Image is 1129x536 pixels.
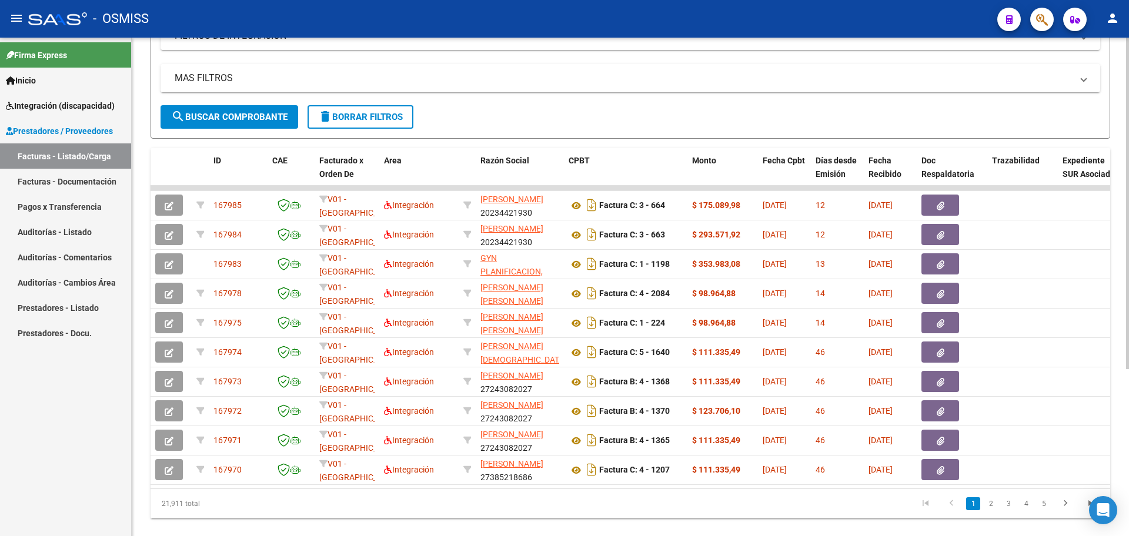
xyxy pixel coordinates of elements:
i: Descargar documento [584,313,599,332]
span: 167984 [213,230,242,239]
mat-icon: person [1105,11,1120,25]
a: 2 [984,497,998,510]
span: [DATE] [763,465,787,474]
strong: $ 98.964,88 [692,318,736,327]
span: Firma Express [6,49,67,62]
span: Integración (discapacidad) [6,99,115,112]
span: [PERSON_NAME] [PERSON_NAME] [480,283,543,306]
span: [DATE] [869,465,893,474]
span: 167970 [213,465,242,474]
span: Inicio [6,74,36,87]
a: go to previous page [940,497,963,510]
a: 3 [1001,497,1016,510]
i: Descargar documento [584,196,599,215]
i: Descargar documento [584,401,599,420]
span: [PERSON_NAME] [480,459,543,468]
datatable-header-cell: Razón Social [476,148,564,200]
span: Integración [384,436,434,445]
div: 27299891386 [480,340,559,364]
span: - OSMISS [93,6,149,32]
datatable-header-cell: Facturado x Orden De [315,148,379,200]
span: Integración [384,230,434,239]
span: 12 [816,230,825,239]
mat-icon: delete [318,109,332,123]
strong: $ 175.089,98 [692,200,740,210]
span: 167973 [213,377,242,386]
span: Borrar Filtros [318,112,403,122]
div: 27243082027 [480,428,559,453]
datatable-header-cell: CPBT [564,148,687,200]
span: CAE [272,156,288,165]
a: go to next page [1054,497,1077,510]
a: 1 [966,497,980,510]
div: Open Intercom Messenger [1089,496,1117,524]
div: 27243082027 [480,369,559,394]
span: 167974 [213,347,242,357]
span: 14 [816,318,825,327]
span: [PERSON_NAME] [480,400,543,410]
strong: Factura B: 4 - 1368 [599,377,670,387]
strong: $ 111.335,49 [692,465,740,474]
li: page 1 [964,494,982,514]
div: 20337160051 [480,281,559,306]
span: Integración [384,289,434,298]
span: [DATE] [763,200,787,210]
span: Integración [384,318,434,327]
span: [DATE] [869,230,893,239]
strong: $ 123.706,10 [692,406,740,416]
datatable-header-cell: Monto [687,148,758,200]
span: [DATE] [869,289,893,298]
strong: $ 111.335,49 [692,347,740,357]
span: Días desde Emisión [816,156,857,179]
button: Borrar Filtros [308,105,413,129]
mat-expansion-panel-header: MAS FILTROS [161,64,1100,92]
span: 167972 [213,406,242,416]
datatable-header-cell: Fecha Recibido [864,148,917,200]
span: [PERSON_NAME] [480,224,543,233]
span: [PERSON_NAME][DEMOGRAPHIC_DATA] [PERSON_NAME] [480,341,566,378]
mat-icon: menu [9,11,24,25]
span: 46 [816,436,825,445]
span: Facturado x Orden De [319,156,363,179]
strong: $ 98.964,88 [692,289,736,298]
strong: Factura C: 1 - 224 [599,319,665,328]
mat-panel-title: MAS FILTROS [175,72,1072,85]
strong: $ 111.335,49 [692,377,740,386]
span: ID [213,156,221,165]
datatable-header-cell: CAE [268,148,315,200]
i: Descargar documento [584,254,599,273]
datatable-header-cell: Area [379,148,459,200]
span: Doc Respaldatoria [921,156,974,179]
span: [PERSON_NAME] [480,371,543,380]
a: 4 [1019,497,1033,510]
strong: Factura C: 4 - 2084 [599,289,670,299]
a: go to last page [1080,497,1103,510]
strong: Factura C: 3 - 663 [599,230,665,240]
strong: Factura C: 3 - 664 [599,201,665,210]
span: [DATE] [763,318,787,327]
span: [DATE] [763,230,787,239]
i: Descargar documento [584,284,599,303]
div: 21,911 total [151,489,340,518]
span: [DATE] [763,406,787,416]
strong: $ 353.983,08 [692,259,740,269]
span: [DATE] [763,347,787,357]
datatable-header-cell: Días desde Emisión [811,148,864,200]
span: [DATE] [869,200,893,210]
span: Area [384,156,402,165]
a: go to first page [914,497,937,510]
li: page 5 [1035,494,1053,514]
span: Razón Social [480,156,529,165]
i: Descargar documento [584,343,599,361]
span: Expediente SUR Asociado [1063,156,1115,179]
span: 13 [816,259,825,269]
span: Monto [692,156,716,165]
i: Descargar documento [584,372,599,391]
i: Descargar documento [584,225,599,244]
button: Buscar Comprobante [161,105,298,129]
span: Integración [384,259,434,269]
datatable-header-cell: ID [209,148,268,200]
li: page 4 [1017,494,1035,514]
span: Integración [384,377,434,386]
span: Integración [384,200,434,210]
